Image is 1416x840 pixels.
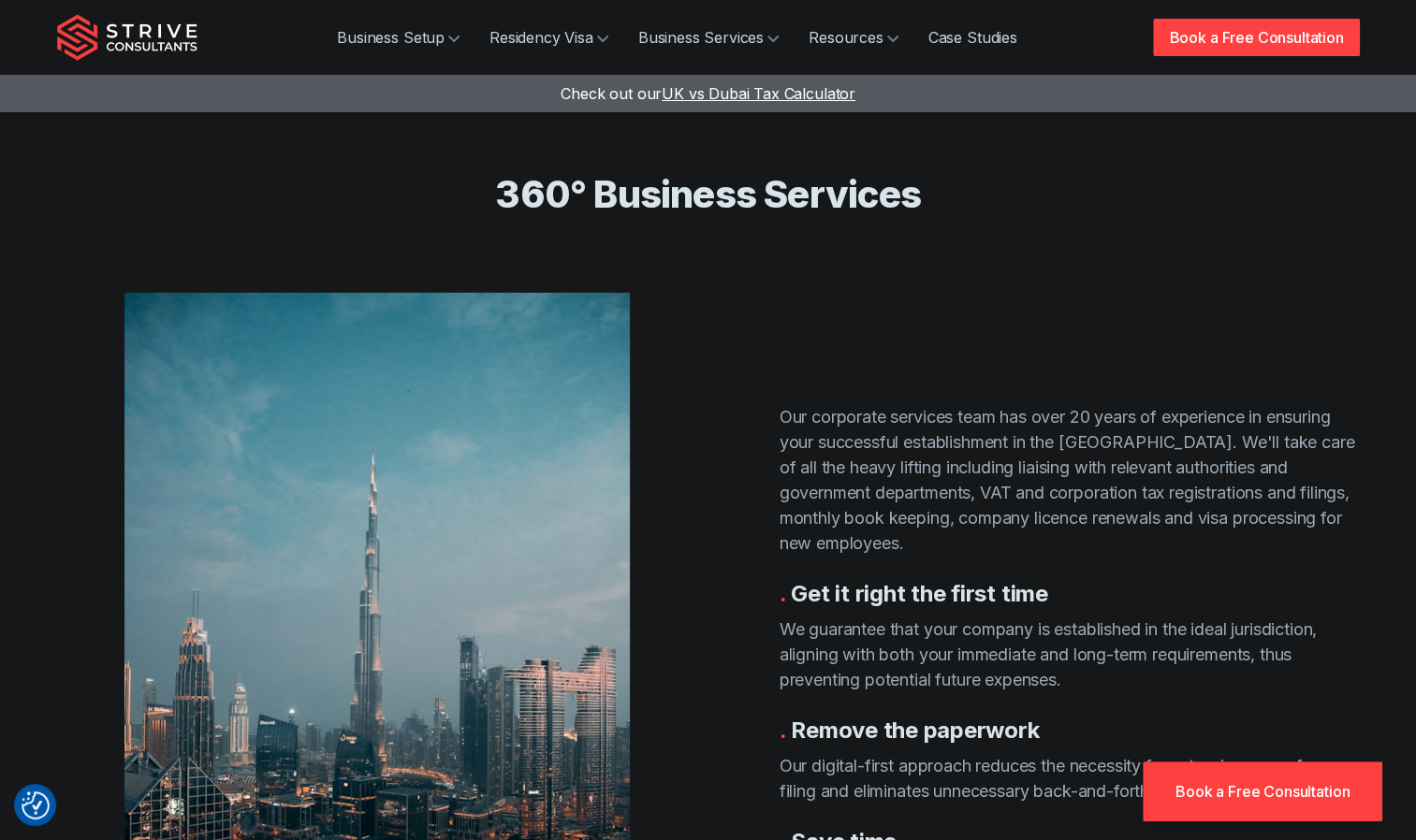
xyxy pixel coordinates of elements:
img: Strive Consultants [57,14,197,61]
h3: Remove the paperwork [780,715,1360,746]
h2: 360° Business Services [109,171,1307,218]
h3: Get it right the first time [780,578,1360,609]
p: Our corporate services team has over 20 years of experience in ensuring your successful establish... [780,404,1360,556]
a: Case Studies [913,19,1032,56]
button: Consent Preferences [22,791,50,819]
a: Business Setup [322,19,474,56]
p: Our digital-first approach reduces the necessity for extensive paper form filing and eliminates u... [780,753,1360,804]
span: UK vs Dubai Tax Calculator [662,84,855,103]
a: Residency Visa [474,19,623,56]
a: Resources [794,19,913,56]
a: Book a Free Consultation [1153,19,1359,56]
a: Check out ourUK vs Dubai Tax Calculator [561,84,855,103]
p: We guarantee that your company is established in the ideal jurisdiction, aligning with both your ... [780,616,1360,692]
a: Book a Free Consultation [1143,761,1382,821]
img: Revisit consent button [22,791,50,819]
span: . [780,580,786,607]
span: . [780,717,786,744]
a: Business Services [623,19,794,56]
